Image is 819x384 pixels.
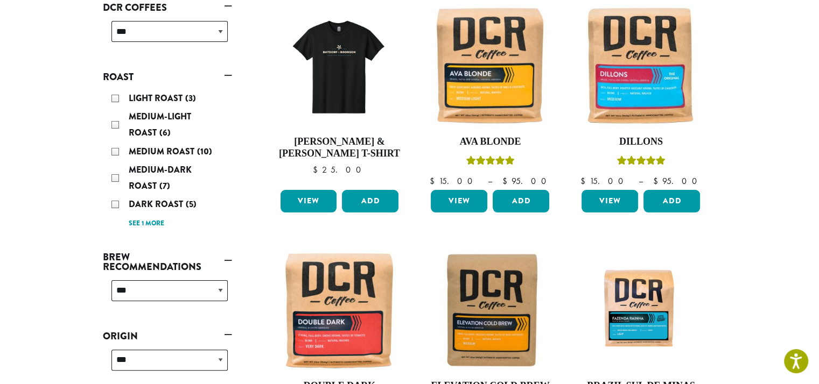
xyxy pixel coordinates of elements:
span: $ [313,164,322,175]
span: – [638,175,642,187]
img: Double-Dark-12oz-300x300.jpg [277,248,401,372]
span: $ [502,175,511,187]
div: Brew Recommendations [103,276,232,314]
div: DCR Coffees [103,17,232,55]
a: Ava BlondeRated 5.00 out of 5 [428,4,552,186]
a: Roast [103,68,232,86]
span: $ [653,175,662,187]
span: Medium-Dark Roast [129,163,192,192]
bdi: 15.00 [429,175,477,187]
span: Light Roast [129,92,185,104]
a: See 1 more [129,218,164,229]
h4: [PERSON_NAME] & [PERSON_NAME] T-Shirt [278,136,402,159]
a: View [431,190,487,212]
span: Dark Roast [129,198,186,210]
bdi: 15.00 [580,175,628,187]
bdi: 95.00 [653,175,702,187]
button: Add [493,190,549,212]
h4: Ava Blonde [428,136,552,148]
a: [PERSON_NAME] & [PERSON_NAME] T-Shirt $25.00 [278,4,402,186]
span: Medium-Light Roast [129,110,191,139]
button: Add [342,190,398,212]
a: DillonsRated 5.00 out of 5 [579,4,703,186]
span: (6) [159,126,171,139]
img: BB-T-Shirt-Mockup-scaled.png [277,4,401,127]
div: Roast [103,86,232,235]
span: (5) [186,198,197,210]
a: View [582,190,638,212]
bdi: 95.00 [502,175,551,187]
span: $ [580,175,589,187]
div: Rated 5.00 out of 5 [617,154,665,170]
a: Brew Recommendations [103,248,232,276]
span: (7) [159,180,170,192]
img: Elevation-Cold-Brew-300x300.jpg [428,248,552,372]
span: (10) [197,145,212,158]
button: Add [643,190,700,212]
img: Fazenda-Rainha_12oz_Mockup.jpg [579,264,703,356]
div: Rated 5.00 out of 5 [466,154,514,170]
img: Ava-Blonde-12oz-1-300x300.jpg [428,4,552,127]
span: $ [429,175,438,187]
span: (3) [185,92,196,104]
span: – [487,175,492,187]
span: Medium Roast [129,145,197,158]
a: View [281,190,337,212]
div: Origin [103,345,232,383]
img: Dillons-12oz-300x300.jpg [579,4,703,127]
a: Origin [103,327,232,345]
bdi: 25.00 [313,164,366,175]
h4: Dillons [579,136,703,148]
